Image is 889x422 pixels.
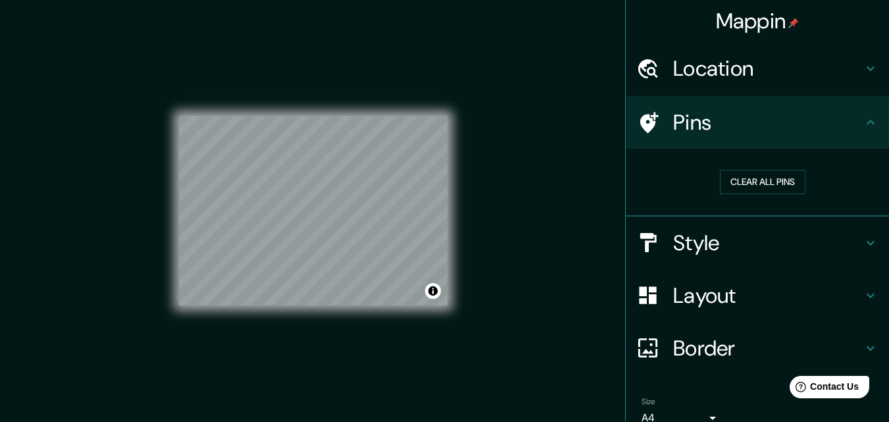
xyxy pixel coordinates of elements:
h4: Mappin [716,8,800,34]
button: Clear all pins [720,170,805,194]
div: Pins [626,96,889,149]
div: Style [626,217,889,269]
iframe: Help widget launcher [772,371,875,408]
h4: Border [673,335,863,361]
img: pin-icon.png [788,18,799,28]
div: Layout [626,269,889,322]
h4: Pins [673,109,863,136]
button: Toggle attribution [425,283,441,299]
h4: Style [673,230,863,256]
div: Location [626,42,889,95]
div: Border [626,322,889,375]
h4: Location [673,55,863,82]
canvas: Map [179,116,447,305]
label: Size [642,396,655,407]
h4: Layout [673,282,863,309]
